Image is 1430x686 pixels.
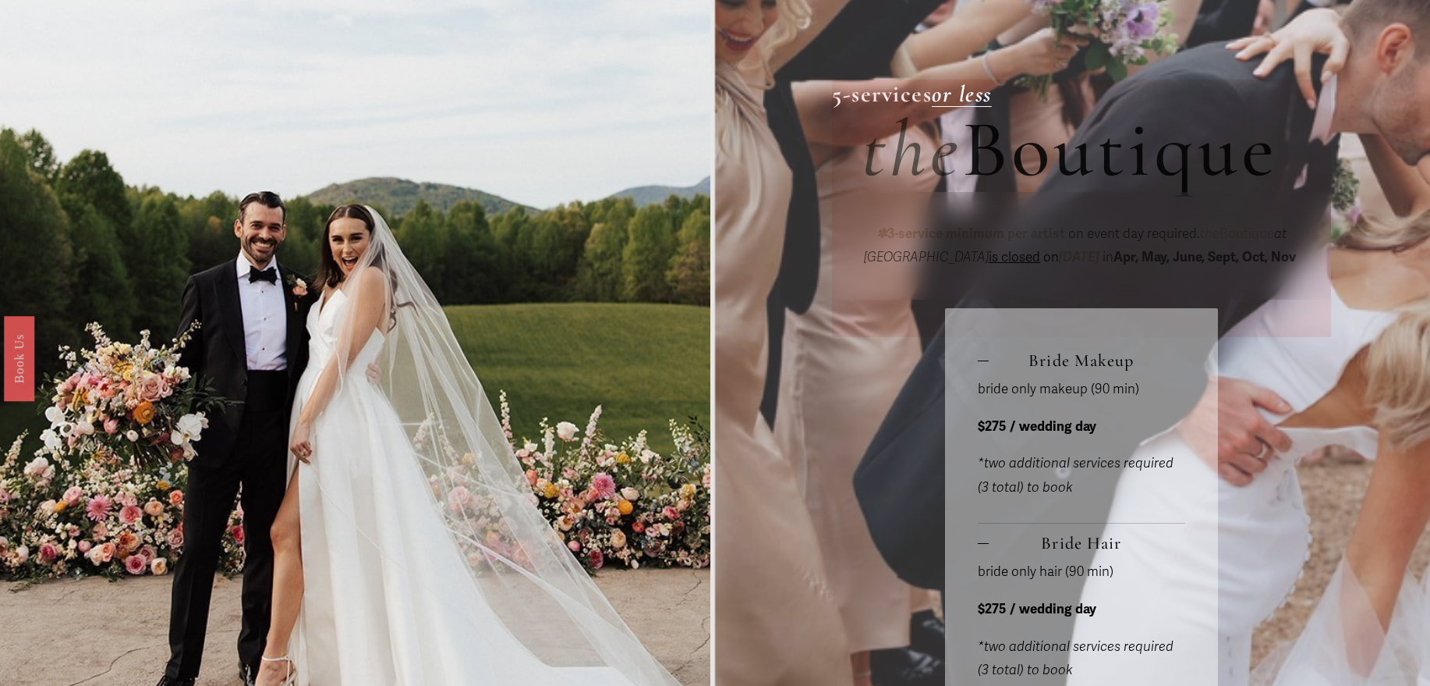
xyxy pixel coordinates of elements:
[1099,249,1299,265] span: in
[989,249,1040,265] span: is closed
[1065,226,1200,242] span: on event day required.
[932,80,991,108] a: or less
[1200,226,1274,242] span: Boutique
[978,378,1185,402] p: bride only makeup (90 min)
[989,350,1185,371] span: Bride Makeup
[978,560,1185,585] p: bride only hair (90 min)
[1200,226,1219,242] em: the
[832,80,932,108] strong: 5-services
[862,222,1301,270] p: on
[978,524,1185,560] button: Bride Hair
[978,455,1173,496] em: *two additional services required (3 total) to book
[862,101,961,197] em: the
[978,638,1173,679] em: *two additional services required (3 total) to book
[978,601,1096,617] strong: $275 / wedding day
[876,226,887,242] em: ✽
[978,378,1185,523] div: Bride Makeup
[978,341,1185,378] button: Bride Makeup
[1059,249,1099,265] em: [DATE]
[4,315,34,400] a: Book Us
[887,226,1065,242] strong: 3-service minimum per artist
[989,533,1185,553] span: Bride Hair
[978,418,1096,435] strong: $275 / wedding day
[962,101,1278,197] span: Boutique
[1113,249,1296,265] strong: Apr, May, June, Sept, Oct, Nov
